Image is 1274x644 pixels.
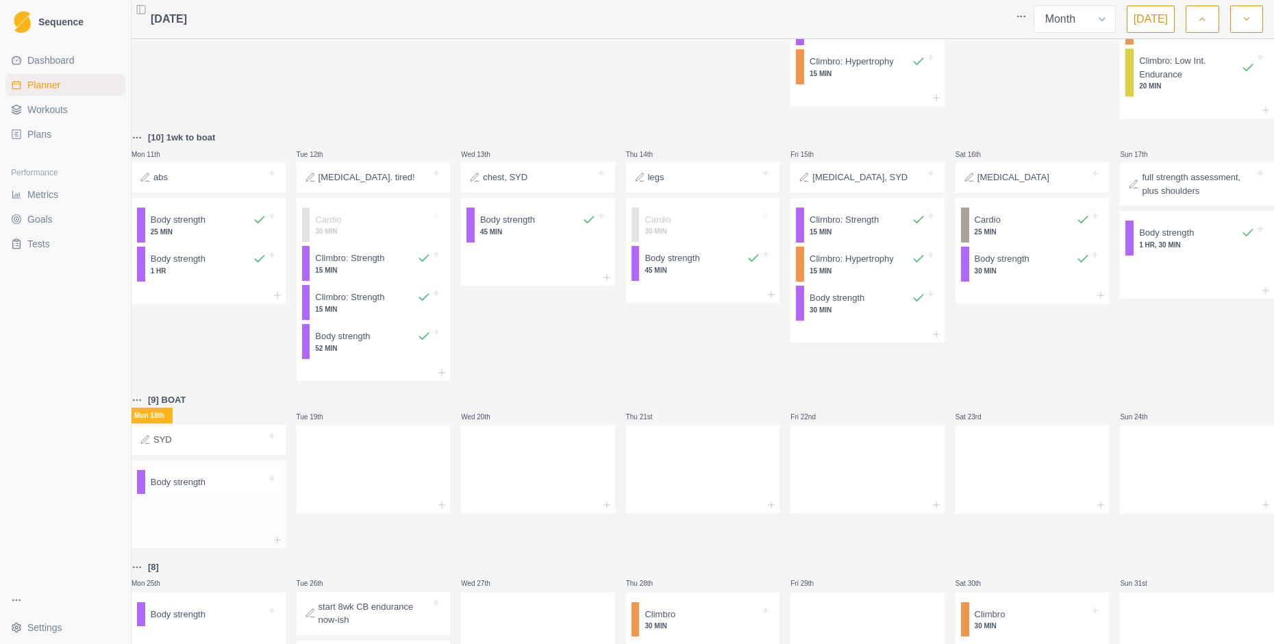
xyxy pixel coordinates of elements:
[297,412,338,422] p: Tue 19th
[955,412,997,422] p: Sat 23rd
[955,162,1110,193] div: [MEDICAL_DATA]
[955,578,997,589] p: Sat 30th
[810,305,925,315] p: 30 MIN
[645,608,675,621] p: Climbro
[137,247,280,282] div: Body strength1 HR
[810,227,925,237] p: 15 MIN
[151,252,205,266] p: Body strength
[5,233,125,255] a: Tests
[810,252,894,266] p: Climbro: Hypertrophy
[480,213,535,227] p: Body strength
[151,213,205,227] p: Body strength
[632,208,775,243] div: Cardio30 MIN
[318,600,432,627] p: start 8wk CB endurance now-ish
[1139,226,1194,240] p: Body strength
[632,602,775,637] div: Climbro30 MIN
[27,127,51,141] span: Plans
[151,475,205,489] p: Body strength
[461,412,502,422] p: Wed 20th
[977,171,1049,184] p: [MEDICAL_DATA]
[1125,49,1269,97] div: Climbro: Low Int. Endurance20 MIN
[137,602,280,627] div: Body strength
[480,227,596,237] p: 45 MIN
[151,608,205,621] p: Body strength
[1139,81,1255,91] p: 20 MIN
[153,433,172,447] p: SYD
[975,621,1090,631] p: 30 MIN
[14,11,31,34] img: Logo
[796,247,939,282] div: Climbro: Hypertrophy15 MIN
[27,212,53,226] span: Goals
[315,226,431,236] p: 30 MIN
[626,412,667,422] p: Thu 21st
[961,602,1104,637] div: Climbro30 MIN
[1142,171,1255,197] p: full strength assessment, plus shoulders
[812,171,908,184] p: [MEDICAL_DATA], SYD
[38,17,84,27] span: Sequence
[148,560,159,574] p: [8]
[461,149,502,160] p: Wed 13th
[461,162,615,193] div: chest, SYD
[1125,221,1269,256] div: Body strength1 HR, 30 MIN
[790,578,832,589] p: Fri 29th
[810,291,864,305] p: Body strength
[148,131,215,145] p: [10] 1wk to boat
[315,304,431,314] p: 15 MIN
[27,237,50,251] span: Tests
[975,213,1001,227] p: Cardio
[132,425,286,455] div: SYD
[461,578,502,589] p: Wed 27th
[632,246,775,281] div: Body strength45 MIN
[5,74,125,96] a: Planner
[137,470,280,495] div: Body strength
[27,78,60,92] span: Planner
[790,162,945,193] div: [MEDICAL_DATA], SYD
[302,324,445,359] div: Body strength52 MIN
[961,247,1104,282] div: Body strength30 MIN
[27,103,68,116] span: Workouts
[315,290,384,304] p: Climbro: Strength
[645,213,671,227] p: Cardio
[645,265,760,275] p: 45 MIN
[796,49,939,84] div: Climbro: Hypertrophy15 MIN
[137,208,280,243] div: Body strength25 MIN
[302,285,445,320] div: Climbro: Strength15 MIN
[151,227,266,237] p: 25 MIN
[961,208,1104,243] div: Cardio25 MIN
[975,266,1090,276] p: 30 MIN
[302,208,445,243] div: Cardio30 MIN
[1120,149,1161,160] p: Sun 17th
[315,265,431,275] p: 15 MIN
[483,171,527,184] p: chest, SYD
[318,171,415,184] p: [MEDICAL_DATA]. tired!
[5,208,125,230] a: Goals
[1139,54,1241,81] p: Climbro: Low Int. Endurance
[810,213,879,227] p: Climbro: Strength
[297,578,338,589] p: Tue 26th
[27,53,75,67] span: Dashboard
[648,171,664,184] p: legs
[810,55,894,69] p: Climbro: Hypertrophy
[796,208,939,243] div: Climbro: Strength15 MIN
[297,592,451,635] div: start 8wk CB endurance now-ish
[790,149,832,160] p: Fri 15th
[626,162,780,193] div: legs
[315,330,370,343] p: Body strength
[132,149,173,160] p: Mon 11th
[1120,412,1161,422] p: Sun 24th
[151,11,187,27] span: [DATE]
[5,123,125,145] a: Plans
[810,266,925,276] p: 15 MIN
[5,49,125,71] a: Dashboard
[645,621,760,631] p: 30 MIN
[315,343,431,354] p: 52 MIN
[790,412,832,422] p: Fri 22nd
[975,608,1006,621] p: Climbro
[132,408,173,423] p: Mon 18th
[1120,162,1274,206] div: full strength assessment, plus shoulders
[132,578,173,589] p: Mon 25th
[466,208,610,243] div: Body strength45 MIN
[302,246,445,281] div: Climbro: Strength15 MIN
[315,213,341,227] p: Cardio
[955,149,997,160] p: Sat 16th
